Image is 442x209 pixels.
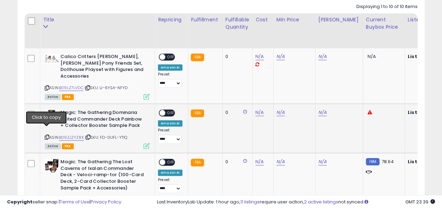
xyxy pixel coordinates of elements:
a: 2 active listings [304,199,338,205]
div: Amazon AI [158,64,182,71]
small: FBM [366,158,379,165]
span: OFF [165,159,176,165]
div: Preset: [158,128,182,144]
span: N/A [368,53,376,60]
b: Calico Critters [PERSON_NAME],[PERSON_NAME] Pony Friends Set, Dollhouse Playset with Figures and ... [60,53,145,81]
a: N/A [276,53,285,60]
div: Title [43,16,152,23]
a: N/A [255,53,264,60]
span: | SKU: IJ-6YSA-NFYD [85,85,128,91]
div: Amazon AI [158,170,182,176]
a: N/A [318,109,327,116]
div: Repricing [158,16,185,23]
small: FBA [191,53,204,61]
div: Fulfillment [191,16,219,23]
a: B09ZJZYZ8K [59,135,84,140]
a: N/A [318,53,327,60]
div: ASIN: [45,53,150,99]
div: ASIN: [45,109,150,148]
span: 2025-09-8 23:39 GMT [405,199,435,205]
div: Preset: [158,178,182,193]
small: FBA [191,109,204,117]
div: 0 [225,159,247,165]
a: N/A [255,109,264,116]
a: N/A [318,158,327,165]
img: 51MDEy0xKuL._SL40_.jpg [45,159,59,173]
a: Privacy Policy [90,199,121,205]
div: Last InventoryLab Update: 1 hour ago, require user action, not synced. [157,199,435,206]
span: FBA [62,94,74,100]
b: Listed Price: [408,53,440,60]
div: Min Price [276,16,312,23]
a: Terms of Use [60,199,89,205]
div: 0 [225,53,247,60]
b: Magic: The Gathering The Lost Caverns of Ixalan Commander Deck - Veloci-ramp-tor (100-Card Deck, ... [60,159,145,193]
strong: Copyright [7,199,32,205]
span: FBA [62,143,74,149]
div: Amazon AI [158,120,182,127]
a: N/A [255,158,264,165]
div: Current Buybox Price [366,16,402,31]
div: Cost [255,16,270,23]
b: Magic: The Gathering Dominaria United Commander Deck Painbow + Collector Booster Sample Pack [60,109,145,131]
img: 41WwbkLvklL._SL40_.jpg [45,53,59,64]
a: 11 listings [240,199,260,205]
div: [PERSON_NAME] [318,16,360,23]
b: Listed Price: [408,158,440,165]
div: Fulfillable Quantity [225,16,249,31]
img: 51O9WzqWMYL._SL40_.jpg [45,109,59,123]
span: OFF [165,54,176,60]
small: FBA [191,159,204,166]
div: seller snap | | [7,199,121,206]
div: 0 [225,109,247,116]
span: | SKU: FD-0UFL-YTIQ [85,135,127,140]
a: N/A [276,158,285,165]
span: All listings currently available for purchase on Amazon [45,94,61,100]
div: Displaying 1 to 10 of 10 items [356,3,418,10]
a: N/A [276,109,285,116]
span: All listings currently available for purchase on Amazon [45,143,61,149]
span: OFF [165,110,176,116]
b: Listed Price: [408,109,440,116]
a: B09LZ7LVDC [59,85,84,91]
div: Preset: [158,72,182,88]
span: 78.64 [381,158,394,165]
